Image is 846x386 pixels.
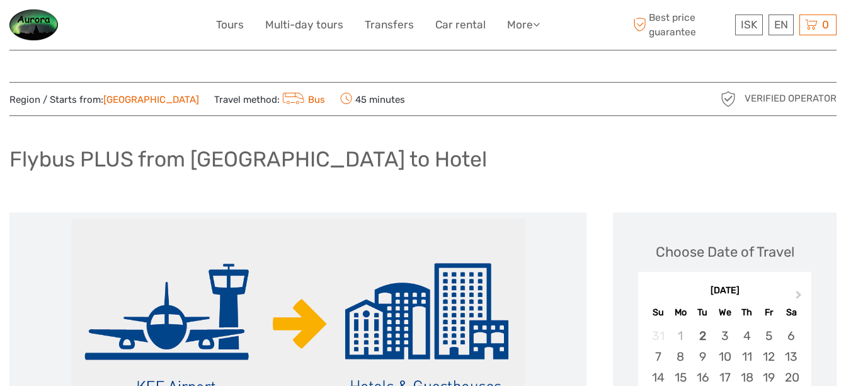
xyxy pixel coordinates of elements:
[745,92,837,105] span: Verified Operator
[216,16,244,34] a: Tours
[714,304,736,321] div: We
[670,346,692,367] div: Choose Monday, September 8th, 2025
[145,20,160,35] button: Open LiveChat chat widget
[435,16,486,34] a: Car rental
[692,325,714,346] div: Choose Tuesday, September 2nd, 2025
[741,18,757,31] span: ISK
[280,94,325,105] a: Bus
[638,284,811,298] div: [DATE]
[780,346,802,367] div: Choose Saturday, September 13th, 2025
[670,304,692,321] div: Mo
[214,90,325,108] span: Travel method:
[758,346,780,367] div: Choose Friday, September 12th, 2025
[507,16,540,34] a: More
[647,325,669,346] div: Not available Sunday, August 31st, 2025
[647,304,669,321] div: Su
[714,325,736,346] div: Choose Wednesday, September 3rd, 2025
[692,304,714,321] div: Tu
[714,346,736,367] div: Choose Wednesday, September 10th, 2025
[820,18,831,31] span: 0
[780,325,802,346] div: Choose Saturday, September 6th, 2025
[647,346,669,367] div: Choose Sunday, September 7th, 2025
[736,346,758,367] div: Choose Thursday, September 11th, 2025
[718,89,738,109] img: verified_operator_grey_128.png
[18,22,142,32] p: We're away right now. Please check back later!
[790,288,810,308] button: Next Month
[780,304,802,321] div: Sa
[630,11,732,38] span: Best price guarantee
[692,346,714,367] div: Choose Tuesday, September 9th, 2025
[758,304,780,321] div: Fr
[365,16,414,34] a: Transfers
[103,94,199,105] a: [GEOGRAPHIC_DATA]
[769,15,794,35] div: EN
[736,325,758,346] div: Choose Thursday, September 4th, 2025
[758,325,780,346] div: Choose Friday, September 5th, 2025
[9,93,199,107] span: Region / Starts from:
[340,90,405,108] span: 45 minutes
[656,242,794,262] div: Choose Date of Travel
[9,9,58,40] img: Guesthouse information
[9,146,487,172] h1: Flybus PLUS from [GEOGRAPHIC_DATA] to Hotel
[265,16,343,34] a: Multi-day tours
[670,325,692,346] div: Not available Monday, September 1st, 2025
[736,304,758,321] div: Th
